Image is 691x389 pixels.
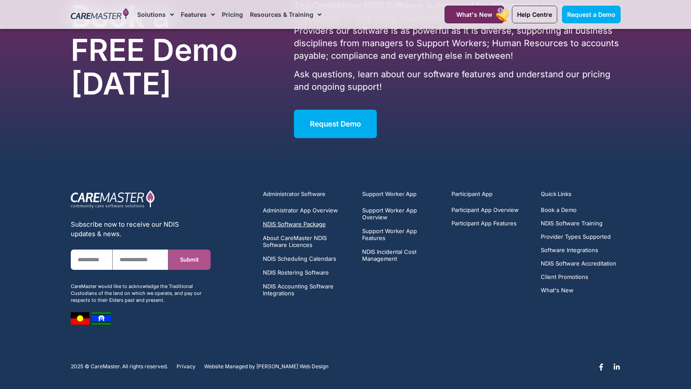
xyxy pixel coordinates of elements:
a: NDIS Rostering Software [263,269,352,276]
a: NDIS Incidental Cost Management [362,248,442,262]
span: NDIS Rostering Software [263,269,329,276]
a: NDIS Software Training [541,220,616,227]
a: What's New [541,287,616,294]
a: Help Centre [512,6,557,23]
h5: Participant App [451,190,531,198]
div: CareMaster would like to acknowledge the Traditional Custodians of the land on which we operate, ... [71,283,211,304]
h5: Quick Links [541,190,620,198]
a: NDIS Software Package [263,221,352,228]
h5: Support Worker App [362,190,442,198]
img: image 8 [92,312,111,325]
a: Privacy [177,364,196,370]
div: Subscribe now to receive our NDIS updates & news. [71,220,211,239]
a: Administrator App Overview [263,207,352,214]
a: About CareMaster NDIS Software Licences [263,234,352,248]
span: Administrator App Overview [263,207,338,214]
form: New Form [71,250,211,278]
span: What's New [456,11,492,18]
a: Request Demo [294,110,377,138]
a: Software Integrations [541,247,616,253]
a: NDIS Scheduling Calendars [263,255,352,262]
a: Book a Demo [541,207,616,213]
span: Request a Demo [567,11,615,18]
span: What's New [541,287,574,294]
span: Participant App Features [451,220,517,227]
a: What's New [445,6,504,23]
span: Submit [180,256,199,263]
span: Website Managed by [204,364,255,370]
span: NDIS Scheduling Calendars [263,255,336,262]
a: Support Worker App Features [362,228,442,241]
span: Provider Types Supported [541,234,611,240]
a: NDIS Software Accreditation [541,260,616,267]
a: Support Worker App Overview [362,207,442,221]
span: Book a Demo [541,207,577,213]
a: Provider Types Supported [541,234,616,240]
span: Software Integrations [541,247,598,253]
span: NDIS Software Training [541,220,603,227]
img: image 7 [71,312,89,325]
h5: Administrator Software [263,190,352,198]
p: Ask questions, learn about our software features and understand our pricing and ongoing support! [294,68,620,93]
img: CareMaster Logo [71,8,129,21]
p: 2025 © CareMaster. All rights reserved. [71,364,168,370]
span: NDIS Software Package [263,221,326,228]
a: Participant App Overview [451,207,519,213]
a: [PERSON_NAME] Web Design [256,364,328,370]
a: NDIS Accounting Software Integrations [263,283,352,297]
a: Client Promotions [541,274,616,280]
img: CareMaster Logo Part [71,190,155,209]
span: Request Demo [310,120,361,128]
a: Participant App Features [451,220,519,227]
span: Client Promotions [541,274,588,280]
a: Request a Demo [562,6,621,23]
button: Submit [168,250,210,270]
span: Help Centre [517,11,552,18]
